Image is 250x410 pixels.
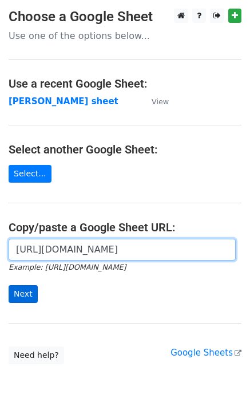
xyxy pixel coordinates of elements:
a: View [140,96,169,107]
h4: Use a recent Google Sheet: [9,77,241,90]
input: Paste your Google Sheet URL here [9,239,236,261]
small: Example: [URL][DOMAIN_NAME] [9,263,126,271]
a: Need help? [9,346,64,364]
a: Google Sheets [170,348,241,358]
iframe: Chat Widget [193,355,250,410]
a: Select... [9,165,51,183]
small: View [152,97,169,106]
h3: Choose a Google Sheet [9,9,241,25]
input: Next [9,285,38,303]
h4: Select another Google Sheet: [9,143,241,156]
p: Use one of the options below... [9,30,241,42]
h4: Copy/paste a Google Sheet URL: [9,220,241,234]
a: [PERSON_NAME] sheet [9,96,118,107]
